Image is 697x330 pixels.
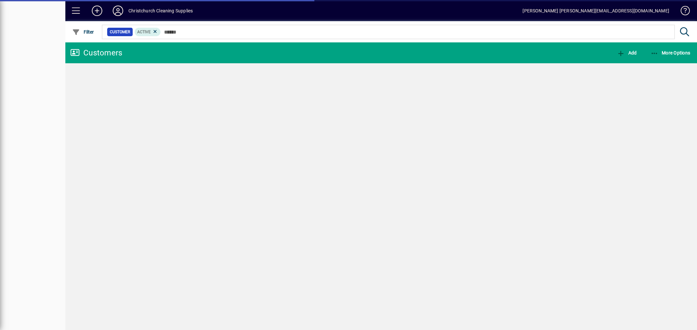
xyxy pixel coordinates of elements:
div: Customers [70,48,122,58]
button: Add [615,47,638,59]
span: Filter [72,29,94,35]
button: Filter [71,26,96,38]
a: Knowledge Base [676,1,689,22]
button: Profile [108,5,128,17]
div: [PERSON_NAME] [PERSON_NAME][EMAIL_ADDRESS][DOMAIN_NAME] [523,6,669,16]
button: More Options [649,47,692,59]
span: Add [617,50,637,55]
button: Add [87,5,108,17]
mat-chip: Activation Status: Active [135,28,161,36]
span: More Options [651,50,690,55]
span: Customer [110,29,130,35]
div: Christchurch Cleaning Supplies [128,6,193,16]
span: Active [137,30,151,34]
